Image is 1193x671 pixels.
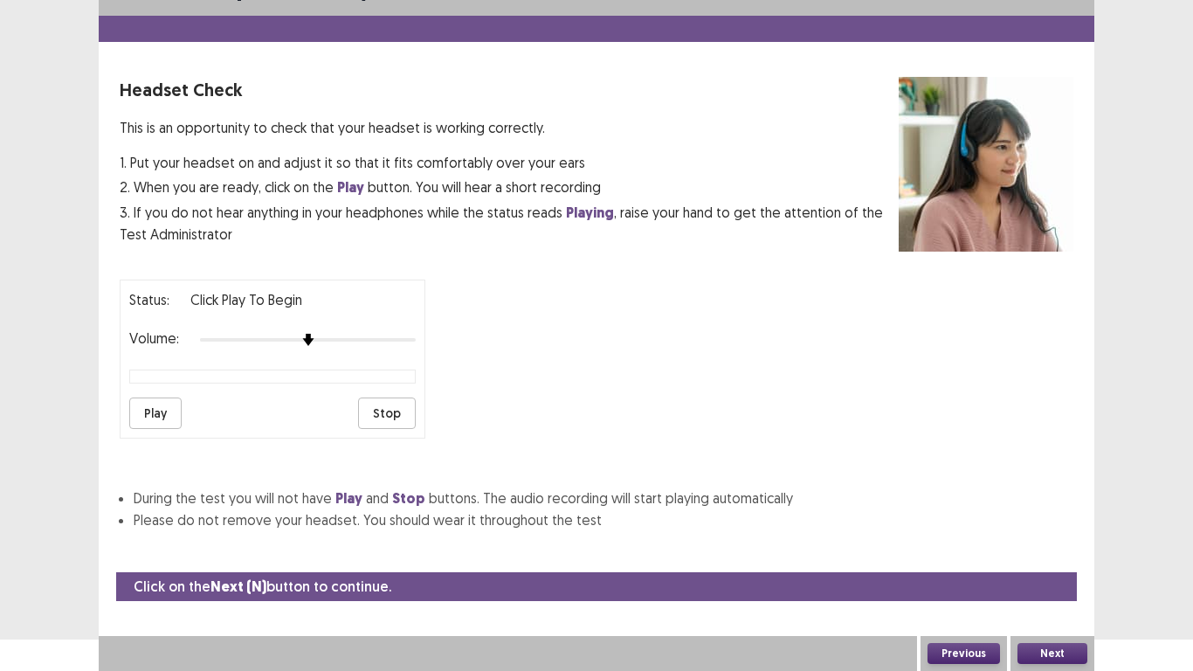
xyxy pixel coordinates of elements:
[129,289,169,310] p: Status:
[566,204,614,222] strong: Playing
[120,176,899,198] p: 2. When you are ready, click on the button. You will hear a short recording
[134,509,1073,530] li: Please do not remove your headset. You should wear it throughout the test
[120,77,899,103] p: Headset Check
[120,152,899,173] p: 1. Put your headset on and adjust it so that it fits comfortably over your ears
[210,578,266,596] strong: Next (N)
[190,289,302,310] p: Click Play to Begin
[392,489,425,508] strong: Stop
[335,489,362,508] strong: Play
[134,488,1073,509] li: During the test you will not have and buttons. The audio recording will start playing automatically
[302,334,314,346] img: arrow-thumb
[928,643,1000,664] button: Previous
[1017,643,1087,664] button: Next
[358,398,416,429] button: Stop
[899,77,1073,252] img: headset test
[120,202,899,245] p: 3. If you do not hear anything in your headphones while the status reads , raise your hand to get...
[337,178,364,197] strong: Play
[134,576,391,598] p: Click on the button to continue.
[129,328,179,349] p: Volume:
[120,117,899,138] p: This is an opportunity to check that your headset is working correctly.
[129,398,182,429] button: Play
